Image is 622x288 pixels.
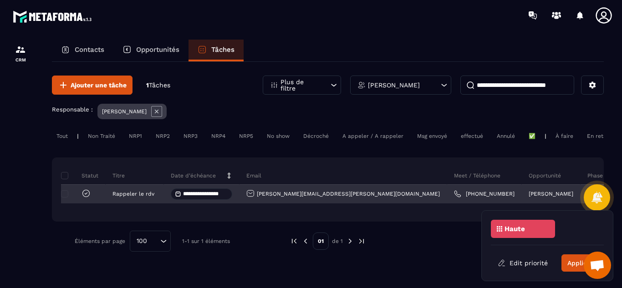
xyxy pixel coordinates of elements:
div: NRP5 [235,131,258,141]
div: À faire [551,131,578,141]
p: Responsable : [52,106,93,113]
div: Annulé [492,131,520,141]
p: 1-1 sur 1 éléments [182,238,230,244]
p: Phase [587,172,603,179]
img: logo [13,8,95,25]
p: [PERSON_NAME] [102,108,147,115]
p: Haute [505,226,525,232]
div: NRP3 [179,131,202,141]
span: Tâches [149,81,170,89]
p: Date d’échéance [171,172,216,179]
div: Non Traité [83,131,120,141]
p: | [77,133,79,139]
p: | [545,133,546,139]
a: Contacts [52,40,113,61]
div: Tout [52,131,72,141]
button: Edit priorité [491,255,555,271]
p: Contacts [75,45,104,54]
div: Msg envoyé [413,131,452,141]
img: prev [290,237,298,245]
a: formationformationCRM [2,37,39,69]
div: Ouvrir le chat [584,252,611,279]
a: Tâches [189,40,244,61]
div: NRP2 [151,131,174,141]
p: [PERSON_NAME] [368,82,420,88]
p: Éléments par page [75,238,125,244]
div: NRP4 [207,131,230,141]
span: 100 [133,236,150,246]
button: Appliquer [561,254,604,272]
img: formation [15,44,26,55]
p: Statut [63,172,98,179]
a: [PHONE_NUMBER] [454,190,515,197]
div: Search for option [130,231,171,252]
span: Ajouter une tâche [71,81,127,90]
div: No show [262,131,294,141]
p: 01 [313,232,329,250]
p: Plus de filtre [280,79,321,91]
div: effectué [456,131,488,141]
p: [PERSON_NAME] [529,191,573,197]
div: ✅ [524,131,540,141]
div: A appeler / A rappeler [338,131,408,141]
p: Email [246,172,261,179]
p: Opportunités [136,45,179,54]
img: next [357,237,366,245]
p: Tâches [211,45,235,54]
p: de 1 [332,237,343,245]
div: NRP1 [124,131,147,141]
img: next [346,237,354,245]
p: Opportunité [529,172,561,179]
p: 1 [146,81,170,90]
div: Décroché [299,131,333,141]
p: Meet / Téléphone [454,172,500,179]
p: Rappeler le rdv [112,191,154,197]
p: Titre [112,172,125,179]
p: CRM [2,57,39,62]
div: En retard [582,131,617,141]
img: prev [301,237,310,245]
button: Ajouter une tâche [52,76,133,95]
a: Opportunités [113,40,189,61]
input: Search for option [150,236,158,246]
